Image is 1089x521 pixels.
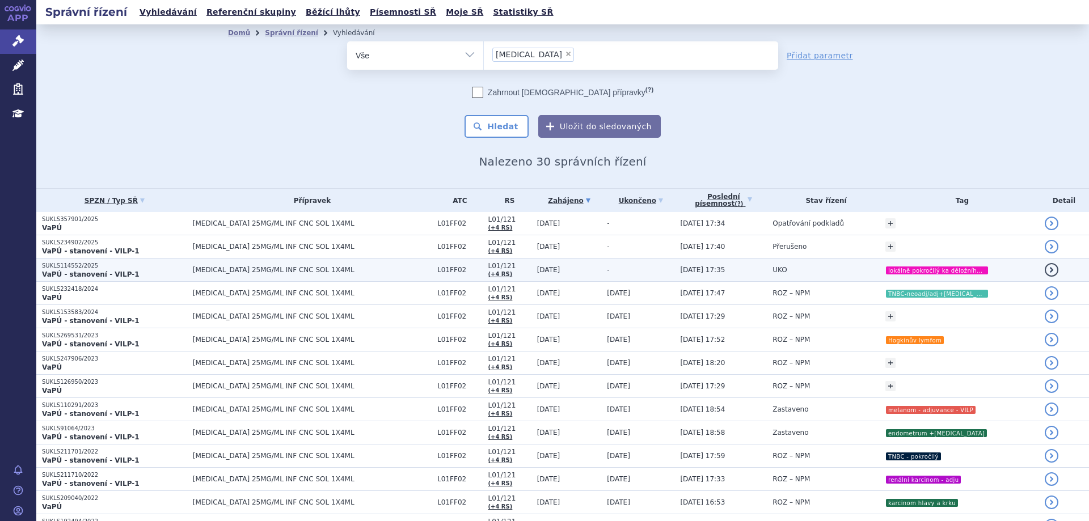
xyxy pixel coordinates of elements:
p: SUKLS126950/2023 [42,378,187,386]
span: [DATE] 17:40 [680,243,725,251]
span: [DATE] [607,429,630,437]
p: SUKLS247906/2023 [42,355,187,363]
a: Moje SŘ [442,5,487,20]
abbr: (?) [645,86,653,94]
span: L01/121 [488,471,531,479]
span: [DATE] [537,405,560,413]
span: [MEDICAL_DATA] 25MG/ML INF CNC SOL 1X4ML [193,336,432,344]
span: [MEDICAL_DATA] 25MG/ML INF CNC SOL 1X4ML [193,243,432,251]
span: L01FF02 [437,266,482,274]
span: [MEDICAL_DATA] 25MG/ML INF CNC SOL 1X4ML [193,498,432,506]
a: detail [1045,449,1058,463]
a: detail [1045,356,1058,370]
span: L01FF02 [437,405,482,413]
a: Ukončeno [607,193,674,209]
span: L01/121 [488,308,531,316]
strong: VaPÚ [42,503,62,511]
p: SUKLS211710/2022 [42,471,187,479]
span: - [607,243,609,251]
span: [DATE] [537,312,560,320]
span: [DATE] [607,289,630,297]
span: ROZ – NPM [773,359,810,367]
a: + [885,358,896,368]
span: ROZ – NPM [773,312,810,320]
span: [DATE] [537,266,560,274]
span: L01/121 [488,378,531,386]
span: [MEDICAL_DATA] 25MG/ML INF CNC SOL 1X4ML [193,429,432,437]
span: [DATE] [537,498,560,506]
span: L01/121 [488,355,531,363]
a: detail [1045,333,1058,346]
li: Vyhledávání [333,24,390,41]
span: [MEDICAL_DATA] 25MG/ML INF CNC SOL 1X4ML [193,219,432,227]
strong: VaPÚ - stanovení - VILP-1 [42,480,140,488]
th: Tag [880,189,1039,212]
span: - [607,266,609,274]
a: detail [1045,240,1058,253]
span: [DATE] [537,382,560,390]
a: (+4 RS) [488,480,512,486]
th: RS [482,189,531,212]
a: Poslednípísemnost(?) [680,189,767,212]
span: ROZ – NPM [773,475,810,483]
p: SUKLS110291/2023 [42,401,187,409]
span: L01/121 [488,285,531,293]
span: L01/121 [488,262,531,270]
a: detail [1045,217,1058,230]
span: [MEDICAL_DATA] 25MG/ML INF CNC SOL 1X4ML [193,405,432,413]
span: ROZ – NPM [773,336,810,344]
a: + [885,242,896,252]
th: Stav řízení [767,189,880,212]
a: Běžící lhůty [302,5,364,20]
a: Vyhledávání [136,5,200,20]
span: [DATE] 16:53 [680,498,725,506]
p: SUKLS209040/2022 [42,494,187,502]
a: + [885,381,896,391]
span: L01/121 [488,448,531,456]
i: lokálně pokročilý ka děložního hrdla (nově dg.) [886,266,988,274]
a: (+4 RS) [488,387,512,393]
a: (+4 RS) [488,294,512,300]
a: Statistiky SŘ [489,5,556,20]
a: SPZN / Typ SŘ [42,193,187,209]
span: [DATE] [607,405,630,413]
span: ROZ – NPM [773,289,810,297]
p: SUKLS232418/2024 [42,285,187,293]
span: L01FF02 [437,312,482,320]
span: [DATE] 18:58 [680,429,725,437]
span: [DATE] [607,382,630,390]
a: (+4 RS) [488,457,512,463]
span: [DATE] [537,475,560,483]
strong: VaPÚ [42,224,62,232]
span: [DATE] [607,312,630,320]
a: + [885,218,896,228]
span: [DATE] [537,429,560,437]
label: Zahrnout [DEMOGRAPHIC_DATA] přípravky [472,87,653,98]
a: (+4 RS) [488,503,512,510]
span: [DATE] 18:20 [680,359,725,367]
span: L01FF02 [437,243,482,251]
a: + [885,311,896,321]
span: L01/121 [488,401,531,409]
strong: VaPÚ - stanovení - VILP-1 [42,433,140,441]
i: renální karcinom - adju [886,476,961,484]
a: detail [1045,426,1058,439]
span: [MEDICAL_DATA] 25MG/ML INF CNC SOL 1X4ML [193,312,432,320]
a: (+4 RS) [488,434,512,440]
span: ROZ – NPM [773,382,810,390]
span: × [565,50,572,57]
span: [DATE] 17:34 [680,219,725,227]
span: L01FF02 [437,289,482,297]
a: detail [1045,263,1058,277]
strong: VaPÚ [42,363,62,371]
strong: VaPÚ - stanovení - VILP-1 [42,340,140,348]
strong: VaPÚ [42,387,62,395]
a: (+4 RS) [488,317,512,324]
p: SUKLS211701/2022 [42,448,187,456]
span: [DATE] 17:35 [680,266,725,274]
span: [MEDICAL_DATA] 25MG/ML INF CNC SOL 1X4ML [193,475,432,483]
h2: Správní řízení [36,4,136,20]
a: (+4 RS) [488,341,512,347]
span: [MEDICAL_DATA] [496,50,562,58]
span: [DATE] [607,336,630,344]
